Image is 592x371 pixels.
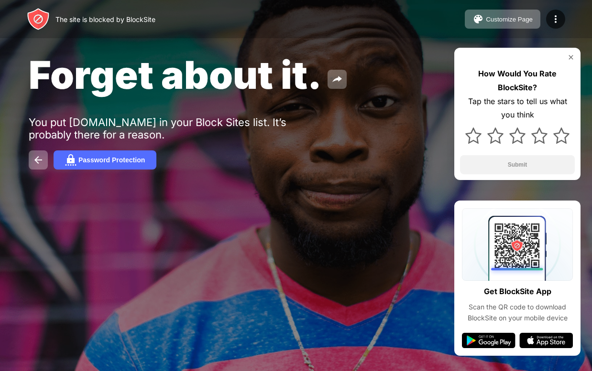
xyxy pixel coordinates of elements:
[487,127,504,144] img: star.svg
[460,155,575,174] button: Submit
[460,67,575,95] div: How Would You Rate BlockSite?
[509,127,526,144] img: star.svg
[519,333,573,348] img: app-store.svg
[531,127,548,144] img: star.svg
[567,53,575,61] img: rate-us-close.svg
[550,13,561,25] img: menu-icon.svg
[331,74,343,85] img: share.svg
[27,8,50,31] img: header-logo.svg
[462,302,573,323] div: Scan the QR code to download BlockSite on your mobile device
[29,116,324,141] div: You put [DOMAIN_NAME] in your Block Sites list. It’s probably there for a reason.
[54,150,156,170] button: Password Protection
[462,208,573,281] img: qrcode.svg
[65,154,77,166] img: password.svg
[484,285,551,298] div: Get BlockSite App
[465,10,540,29] button: Customize Page
[55,15,155,23] div: The site is blocked by BlockSite
[29,52,322,98] span: Forget about it.
[465,127,482,144] img: star.svg
[78,156,145,164] div: Password Protection
[33,154,44,166] img: back.svg
[553,127,570,144] img: star.svg
[460,95,575,122] div: Tap the stars to tell us what you think
[462,333,515,348] img: google-play.svg
[486,16,533,23] div: Customize Page
[472,13,484,25] img: pallet.svg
